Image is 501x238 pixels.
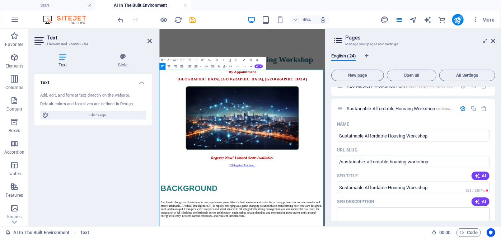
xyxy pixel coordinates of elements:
i: Undo: Change pages (Ctrl+Z) [117,16,125,24]
h4: Style [94,53,152,68]
nav: breadcrumb [80,228,89,237]
button: Strikethrough [233,57,239,63]
span: AI [259,66,261,67]
h4: Text [34,74,152,87]
i: Navigator [409,16,417,24]
button: Align Justify [179,63,185,70]
button: Redo (Ctrl+Shift+Z) [242,63,248,70]
p: Elements [5,63,24,69]
span: : [444,230,445,235]
p: Images [7,214,22,220]
h4: AI In The Built Environment [95,1,191,9]
button: publish [452,14,464,25]
button: Insert Link [203,63,209,70]
button: Increase Indent [187,57,193,63]
div: Duplicate [470,106,477,112]
button: Confirm (Ctrl+⏎) [248,63,254,70]
button: 45% [290,15,316,24]
p: Features [6,192,23,198]
button: Italic (Ctrl+I) [220,57,226,63]
div: Default colors and font sizes are defined in Design. [40,101,146,107]
button: Line Height [179,57,185,63]
button: AI [254,65,263,69]
button: AI [472,197,490,206]
button: Unordered List [187,63,193,70]
button: navigator [409,15,418,24]
button: design [380,15,389,24]
button: More [469,14,498,25]
p: Accordion [4,149,24,155]
p: Favorites [5,42,23,47]
button: Insert Table [210,63,216,70]
h2: Pages [345,34,495,41]
button: undo [117,15,125,24]
button: Bold (Ctrl+B) [214,57,220,63]
span: AI [474,173,487,179]
button: Ordered List [199,63,201,70]
button: Special Characters [254,57,260,63]
span: All Settings [443,73,492,78]
input: Sustainable Affordable Housing Workshop [337,182,490,193]
span: 00 00 [439,228,450,237]
p: SEO Title [337,173,358,179]
span: New page [334,73,381,78]
button: Paragraph Format [159,57,165,63]
span: 623 / 580 Px [466,189,484,192]
span: AI [474,199,487,205]
button: Align Right [172,63,178,70]
p: Name [337,121,349,127]
button: save [188,15,197,24]
button: Subscript [206,57,212,63]
textarea: The text in search results and social media [337,207,490,231]
button: Icons [247,57,253,63]
i: Commerce [438,16,446,24]
input: Last part of the URL for this page [337,156,490,167]
button: text_generator [423,15,432,24]
a: Click to cancel selection. Double-click to open Pages [6,228,70,237]
button: pages [395,15,403,24]
i: AI Writer [423,16,432,24]
button: HTML [227,63,233,70]
button: Click here to leave preview mode and continue editing [160,15,168,24]
span: Open all [390,73,433,78]
h2: Text [47,34,152,41]
button: Underline (Ctrl+U) [227,57,233,63]
button: All Settings [439,70,495,81]
button: New page [331,70,384,81]
p: Boxes [9,128,20,134]
h6: Session time [432,228,451,237]
span: Calculated pixel length in search results [464,188,490,193]
span: Code [460,228,478,237]
span: English (24) [331,52,356,62]
button: Colors [241,57,247,63]
button: reload [174,15,183,24]
i: Reload page [174,16,183,24]
p: SEO Description [337,199,374,205]
button: Code [456,228,481,237]
button: commerce [438,15,446,24]
div: Sustainable Affordable Housing Workshop/sustainable-affordable-housing-workshop [345,106,456,111]
i: On resize automatically adjust zoom level to fit chosen device. [320,17,326,23]
button: Decrease Indent [193,57,199,63]
label: The text in search results and social media [337,199,374,205]
button: AI [472,172,490,180]
button: Align Center [166,63,172,70]
div: Language Tabs [331,53,495,67]
i: Design (Ctrl+Alt+Y) [380,16,389,24]
button: Open all [387,70,436,81]
button: Font Family [166,57,172,63]
span: Edit design [51,111,144,120]
p: Columns [5,85,23,90]
p: Content [6,106,22,112]
button: Usercentrics [487,228,495,237]
button: Superscript [200,57,206,63]
p: URL SLUG [337,147,357,153]
button: Align Left [159,63,165,70]
img: Editor Logo [41,15,95,24]
div: Remove [481,106,487,112]
div: Add, edit, and format text directly on the website. [40,93,146,99]
h4: Text [34,53,94,68]
button: Ordered List [193,63,199,70]
h3: Element #ed-754592254 [47,41,137,47]
span: Click to select. Double-click to edit [80,228,89,237]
